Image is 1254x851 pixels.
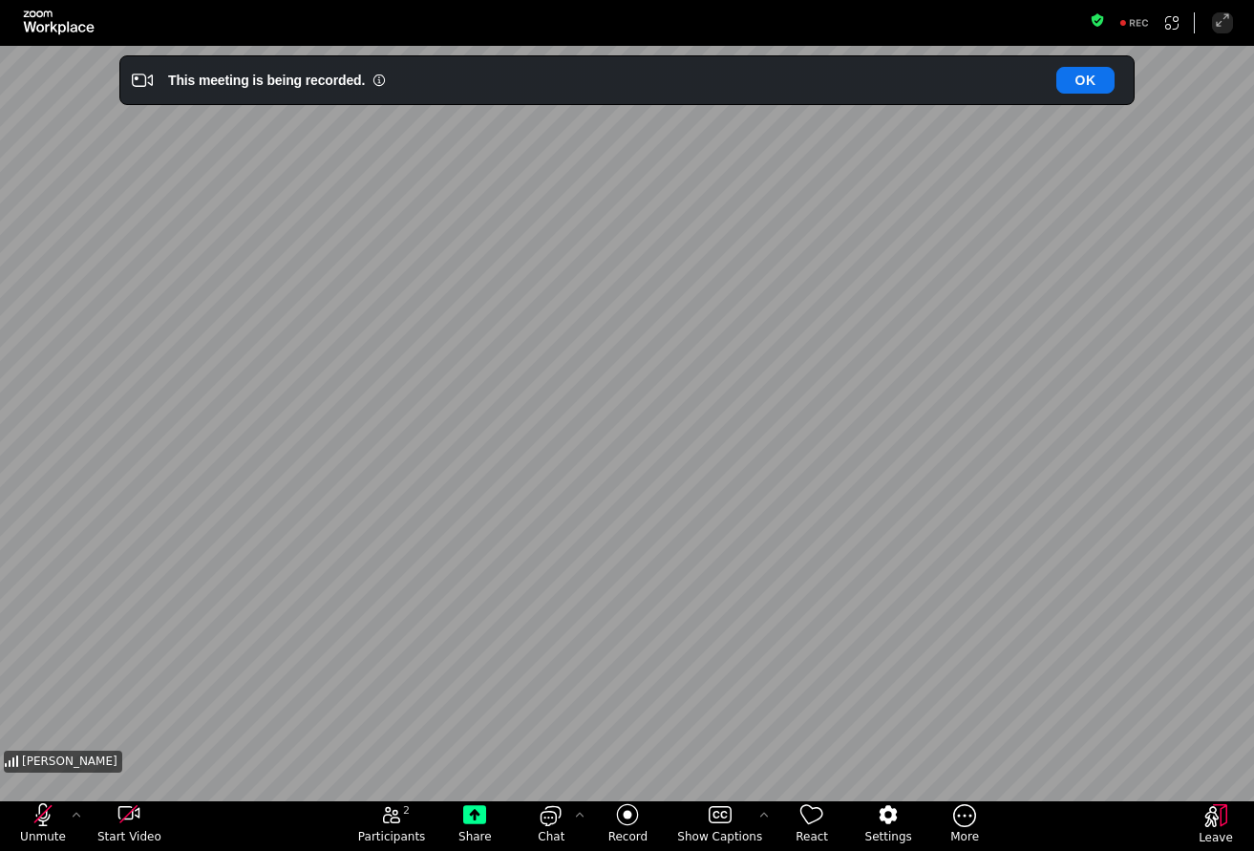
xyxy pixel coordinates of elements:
[774,803,850,849] button: React
[403,803,410,819] span: 2
[865,829,912,844] span: Settings
[589,803,666,849] button: Record
[1212,12,1233,33] button: Enter Full Screen
[677,829,762,844] span: Show Captions
[22,754,117,770] span: [PERSON_NAME]
[538,829,564,844] span: Chat
[1090,12,1105,33] button: Meeting information
[850,803,926,849] button: Settings
[97,829,161,844] span: Start Video
[1161,12,1182,33] button: Apps Accessing Content in This Meeting
[372,74,386,87] i: Information Small
[132,70,153,91] i: Video Recording
[358,829,426,844] span: Participants
[926,803,1003,849] button: More meeting control
[666,803,774,849] button: Show Captions
[755,803,774,828] button: More options for captions, menu button
[168,71,365,90] div: This meeting is being recorded.
[436,803,513,849] button: Share
[86,803,172,849] button: start my video
[67,803,86,828] button: More audio controls
[20,829,66,844] span: Unmute
[570,803,589,828] button: Chat Settings
[1112,12,1158,33] div: Recording to cloud
[1199,830,1233,845] span: Leave
[513,803,589,849] button: open the chat panel
[1056,67,1115,94] button: OK
[458,829,492,844] span: Share
[796,829,828,844] span: React
[608,829,648,844] span: Record
[347,803,437,849] button: open the participants list pane,[2] particpants
[1178,804,1254,850] button: Leave
[950,829,979,844] span: More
